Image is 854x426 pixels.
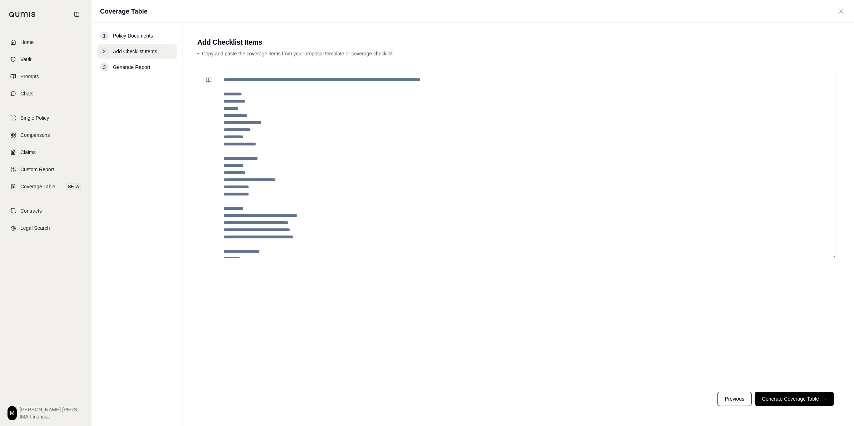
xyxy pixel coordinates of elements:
[5,110,87,126] a: Single Policy
[202,51,393,56] span: Copy and paste the coverage items from your proposal template or coverage checklist
[20,166,54,173] span: Custom Report
[5,144,87,160] a: Claims
[100,6,148,16] h1: Coverage Table
[5,69,87,84] a: Prompts
[20,114,49,122] span: Single Policy
[20,132,50,139] span: Comparisons
[20,90,34,97] span: Chats
[20,73,39,80] span: Prompts
[113,64,150,71] span: Generate Report
[20,183,55,190] span: Coverage Table
[5,220,87,236] a: Legal Search
[5,127,87,143] a: Comparisons
[197,51,199,56] span: •
[822,395,827,402] span: →
[20,39,34,46] span: Home
[100,47,109,56] div: 2
[20,406,84,413] span: [PERSON_NAME] [PERSON_NAME]
[20,149,36,156] span: Claims
[717,392,751,406] button: Previous
[9,12,36,17] img: Qumis Logo
[5,34,87,50] a: Home
[20,224,50,232] span: Legal Search
[100,31,109,40] div: 1
[20,56,31,63] span: Vault
[20,413,84,420] span: IMA Financial
[5,51,87,67] a: Vault
[71,9,83,20] button: Collapse sidebar
[66,183,81,190] span: BETA
[197,37,840,47] h2: Add Checklist Items
[5,179,87,194] a: Coverage TableBETA
[8,406,17,420] div: M
[100,63,109,71] div: 3
[5,86,87,101] a: Chats
[113,32,153,39] span: Policy Documents
[5,203,87,219] a: Contracts
[20,207,42,214] span: Contracts
[5,162,87,177] a: Custom Report
[755,392,834,406] button: Generate Coverage Table→
[113,48,157,55] span: Add Checklist Items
